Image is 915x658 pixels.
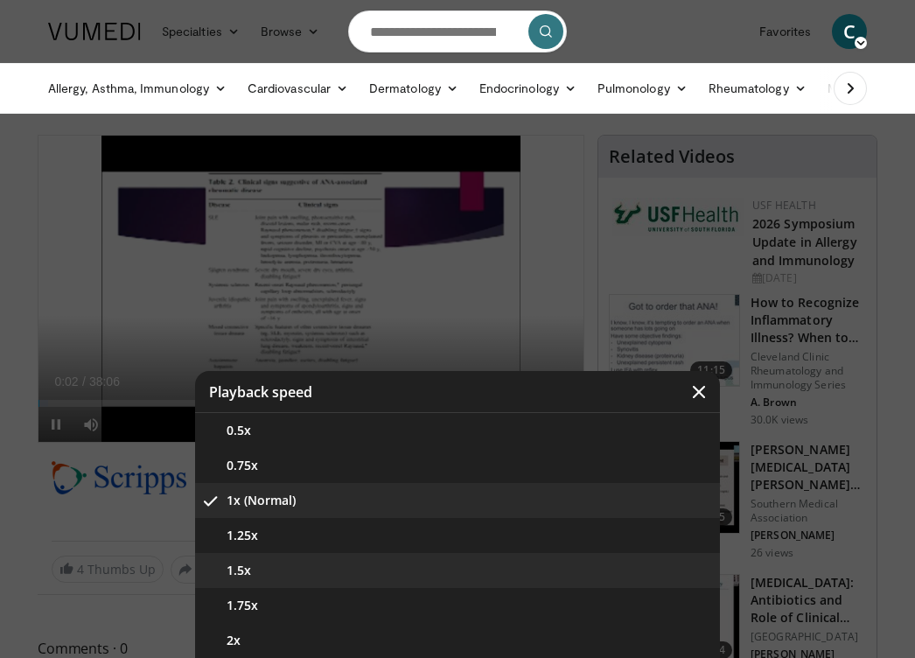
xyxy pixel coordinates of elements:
[348,10,567,52] input: Search topics, interventions
[151,14,250,49] a: Specialties
[250,14,331,49] a: Browse
[237,71,359,106] a: Cardiovascular
[38,71,237,106] a: Allergy, Asthma, Immunology
[38,136,583,442] video-js: Video Player
[832,14,867,49] a: C
[587,71,698,106] a: Pulmonology
[195,413,720,448] button: 0.5x
[698,71,817,106] a: Rheumatology
[469,71,587,106] a: Endocrinology
[749,14,821,49] a: Favorites
[48,23,141,40] img: VuMedi Logo
[359,71,469,106] a: Dermatology
[209,385,312,399] p: Playback speed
